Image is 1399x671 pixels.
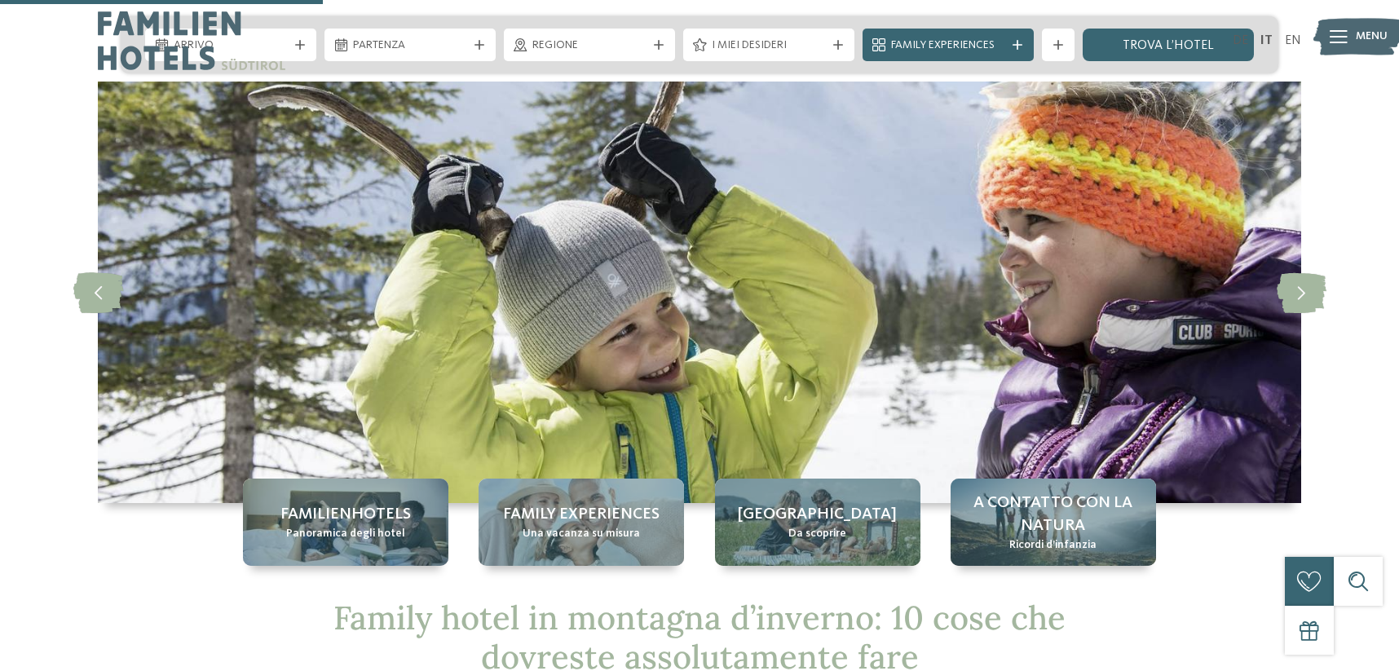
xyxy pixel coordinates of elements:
span: Da scoprire [788,526,846,542]
a: Family hotel in montagna d’inverno: 10 consigli per voi [GEOGRAPHIC_DATA] Da scoprire [715,479,920,566]
a: Family hotel in montagna d’inverno: 10 consigli per voi Family experiences Una vacanza su misura [479,479,684,566]
a: EN [1285,34,1301,47]
span: [GEOGRAPHIC_DATA] [738,503,897,526]
a: DE [1233,34,1248,47]
span: Familienhotels [280,503,411,526]
span: Una vacanza su misura [523,526,640,542]
span: A contatto con la natura [967,492,1140,537]
img: Family hotel in montagna d’inverno: 10 consigli per voi [98,82,1301,503]
span: Ricordi d’infanzia [1009,537,1097,554]
a: Family hotel in montagna d’inverno: 10 consigli per voi A contatto con la natura Ricordi d’infanzia [951,479,1156,566]
span: Menu [1356,29,1388,45]
a: Family hotel in montagna d’inverno: 10 consigli per voi Familienhotels Panoramica degli hotel [243,479,448,566]
span: Family experiences [503,503,660,526]
span: Panoramica degli hotel [286,526,405,542]
a: IT [1260,34,1273,47]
